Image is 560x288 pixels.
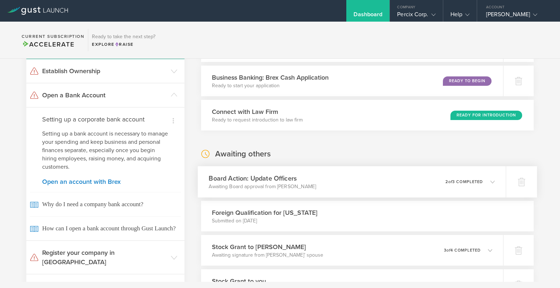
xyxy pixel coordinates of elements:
[22,40,74,48] span: Accelerate
[42,248,167,267] h3: Register your company in [GEOGRAPHIC_DATA]
[26,216,185,240] a: How can I open a bank account through Gust Launch?
[444,248,481,252] p: 3 4 completed
[212,73,329,82] h3: Business Banking: Brex Cash Application
[42,115,169,124] h4: Setting up a corporate bank account
[443,76,492,86] div: Ready to Begin
[30,216,181,240] span: How can I open a bank account through Gust Launch?
[115,42,134,47] span: Raise
[446,248,450,253] em: of
[486,11,547,22] div: [PERSON_NAME]
[92,41,155,48] div: Explore
[92,34,155,39] h3: Ready to take the next step?
[212,116,303,124] p: Ready to request introduction to law firm
[450,111,522,120] div: Ready for Introduction
[212,242,323,252] h3: Stock Grant to [PERSON_NAME]
[209,183,316,190] p: Awaiting Board approval from [PERSON_NAME]
[212,276,294,286] h3: Stock Grant to you
[22,34,84,39] h2: Current Subscription
[215,149,271,159] h2: Awaiting others
[42,130,169,171] p: Setting up a bank account is necessary to manage your spending and keep business and personal fin...
[524,253,560,288] iframe: Chat Widget
[201,100,534,130] div: Connect with Law FirmReady to request introduction to law firmReady for Introduction
[42,90,167,100] h3: Open a Bank Account
[354,11,382,22] div: Dashboard
[212,217,317,225] p: Submitted on [DATE]
[88,29,159,51] div: Ready to take the next step?ExploreRaise
[30,192,181,216] span: Why do I need a company bank account?
[212,82,329,89] p: Ready to start your application
[209,173,316,183] h3: Board Action: Update Officers
[212,208,317,217] h3: Foreign Qualification for [US_STATE]
[42,178,169,185] a: Open an account with Brex
[450,11,470,22] div: Help
[212,107,303,116] h3: Connect with Law Firm
[397,11,435,22] div: Percix Corp.
[201,66,503,96] div: Business Banking: Brex Cash ApplicationReady to start your applicationReady to Begin
[42,66,167,76] h3: Establish Ownership
[212,252,323,259] p: Awaiting signature from [PERSON_NAME]’ spouse
[26,192,185,216] a: Why do I need a company bank account?
[445,180,483,184] p: 2 3 completed
[448,180,452,184] em: of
